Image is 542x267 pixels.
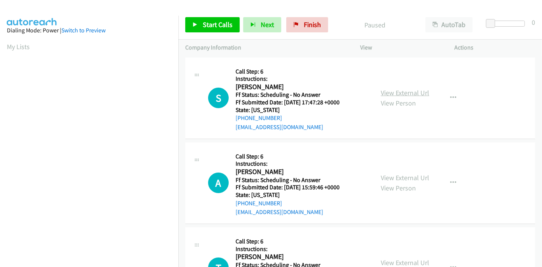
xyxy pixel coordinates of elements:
[236,153,349,160] h5: Call Step: 6
[381,99,416,107] a: View Person
[532,17,535,27] div: 0
[381,88,429,97] a: View External Url
[185,43,346,52] p: Company Information
[236,123,323,131] a: [EMAIL_ADDRESS][DOMAIN_NAME]
[381,173,429,182] a: View External Url
[236,200,282,207] a: [PHONE_NUMBER]
[236,184,349,191] h5: Ff Submitted Date: [DATE] 15:59:46 +0000
[208,173,229,193] div: The call is yet to be attempted
[236,106,349,114] h5: State: [US_STATE]
[236,245,349,253] h5: Instructions:
[286,17,328,32] a: Finish
[236,238,349,245] h5: Call Step: 6
[236,208,323,216] a: [EMAIL_ADDRESS][DOMAIN_NAME]
[236,168,349,176] h2: [PERSON_NAME]
[490,21,525,27] div: Delay between calls (in seconds)
[61,27,106,34] a: Switch to Preview
[236,160,349,168] h5: Instructions:
[236,75,349,83] h5: Instructions:
[338,20,412,30] p: Paused
[236,191,349,199] h5: State: [US_STATE]
[360,43,441,52] p: View
[236,83,349,91] h2: [PERSON_NAME]
[236,253,349,261] h2: [PERSON_NAME]
[203,20,233,29] span: Start Calls
[381,184,416,192] a: View Person
[236,99,349,106] h5: Ff Submitted Date: [DATE] 17:47:28 +0000
[381,258,429,267] a: View External Url
[7,26,172,35] div: Dialing Mode: Power |
[243,17,281,32] button: Next
[7,42,30,51] a: My Lists
[455,43,536,52] p: Actions
[304,20,321,29] span: Finish
[208,173,229,193] h1: A
[236,176,349,184] h5: Ff Status: Scheduling - No Answer
[208,88,229,108] div: The call is yet to be attempted
[261,20,274,29] span: Next
[236,91,349,99] h5: Ff Status: Scheduling - No Answer
[185,17,240,32] a: Start Calls
[236,68,349,75] h5: Call Step: 6
[425,17,473,32] button: AutoTab
[208,88,229,108] h1: S
[236,114,282,122] a: [PHONE_NUMBER]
